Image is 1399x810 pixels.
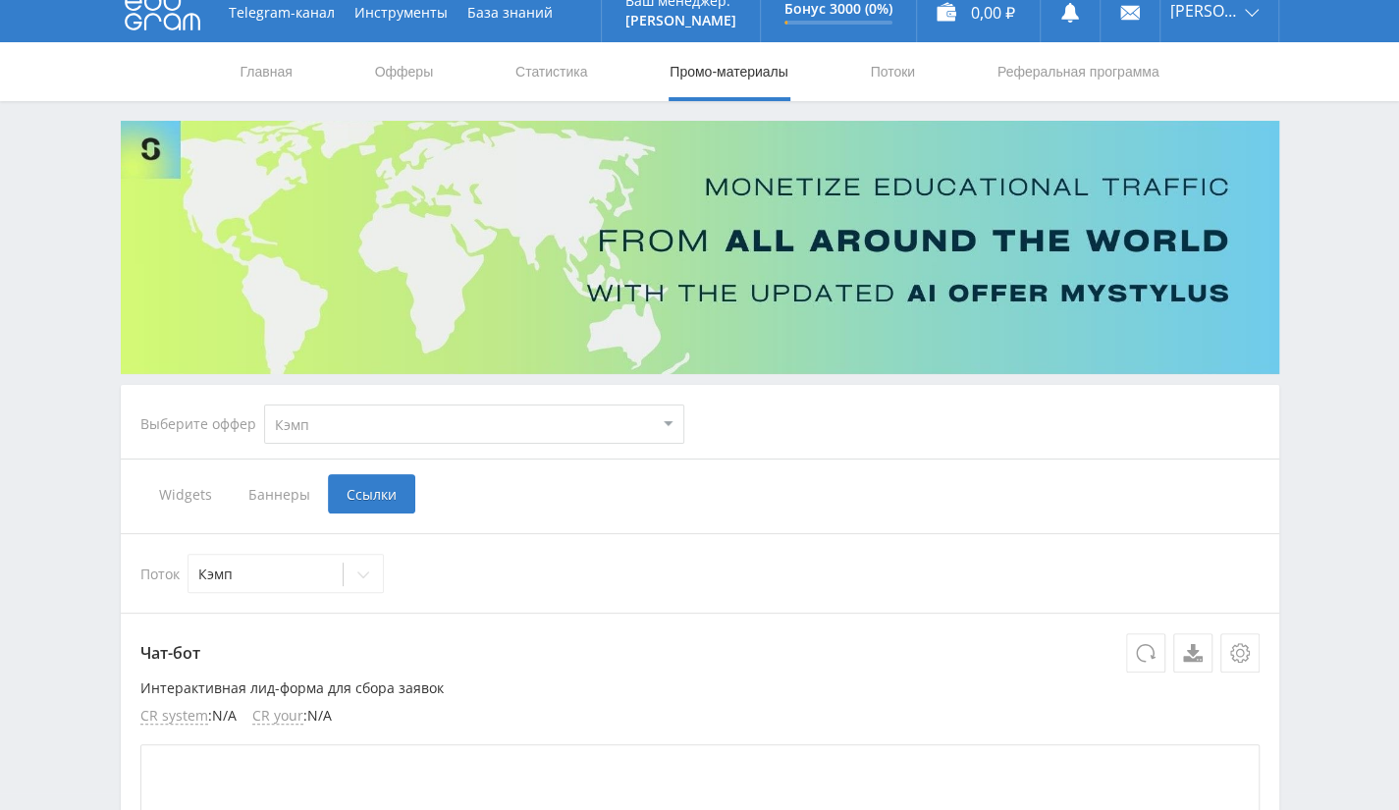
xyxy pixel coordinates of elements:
span: [PERSON_NAME] [1170,3,1239,19]
p: Интерактивная лид-форма для сбора заявок [140,680,1260,696]
div: Выберите оффер [140,416,264,432]
span: CR your [252,708,303,725]
div: Поток [140,554,1260,593]
span: CR system [140,708,208,725]
a: Скачать [1173,633,1212,673]
p: Бонус 3000 (0%) [784,1,892,17]
p: [PERSON_NAME] [625,13,736,28]
li: : N/A [252,708,332,725]
span: Ссылки [328,474,415,513]
li: : N/A [140,708,237,725]
button: Обновить [1126,633,1165,673]
a: Потоки [868,42,917,101]
p: Чат-бот [140,633,1260,673]
button: Настройки [1220,633,1260,673]
span: Widgets [140,474,230,513]
a: Реферальная программа [995,42,1161,101]
a: Статистика [513,42,590,101]
span: Баннеры [230,474,328,513]
img: Banner [121,121,1279,374]
a: Офферы [373,42,436,101]
a: Главная [239,42,295,101]
a: Промо-материалы [668,42,789,101]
